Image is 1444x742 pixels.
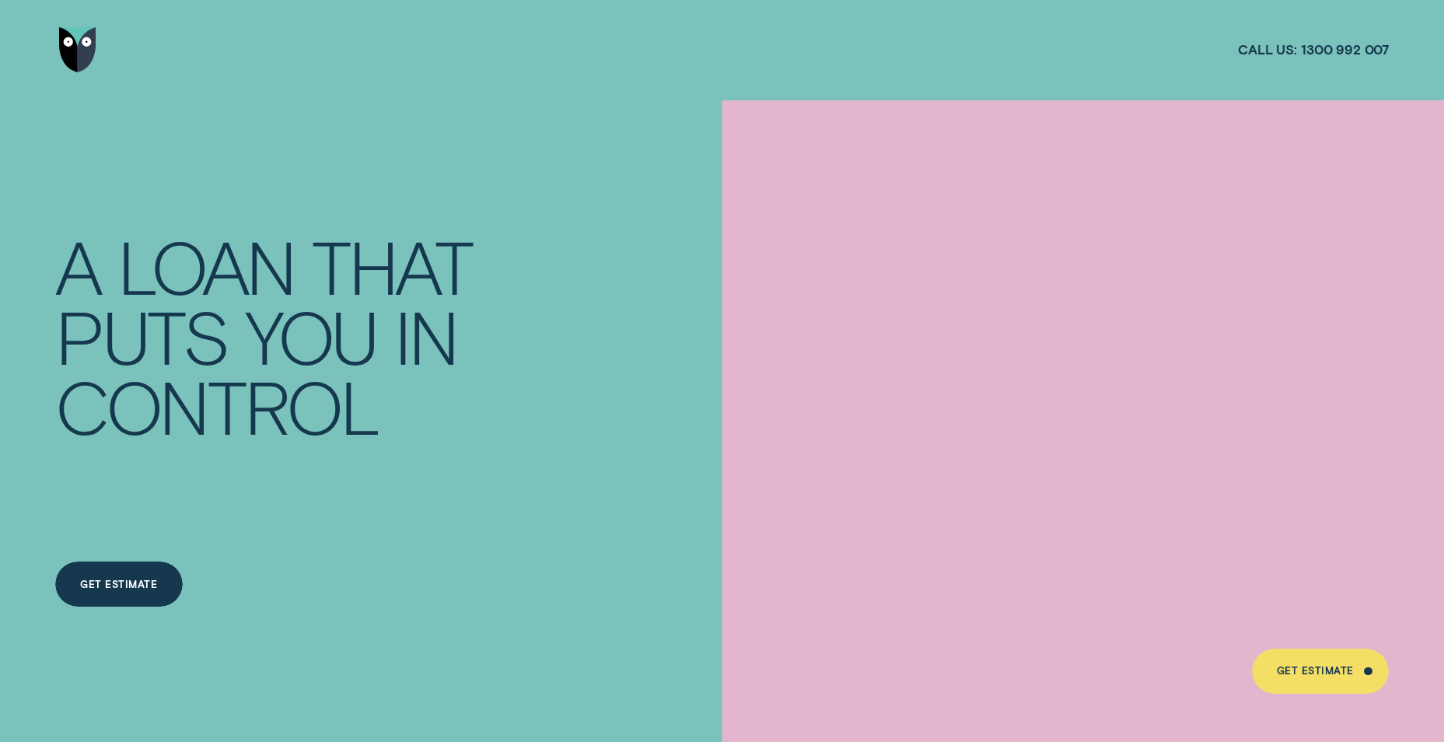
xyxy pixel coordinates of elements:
[1301,41,1389,59] span: 1300 992 007
[55,562,183,607] a: Get Estimate
[1252,649,1390,694] a: Get Estimate
[59,27,96,72] img: Wisr
[1238,41,1389,59] a: Call us:1300 992 007
[1238,41,1297,59] span: Call us:
[55,231,490,441] h4: A LOAN THAT PUTS YOU IN CONTROL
